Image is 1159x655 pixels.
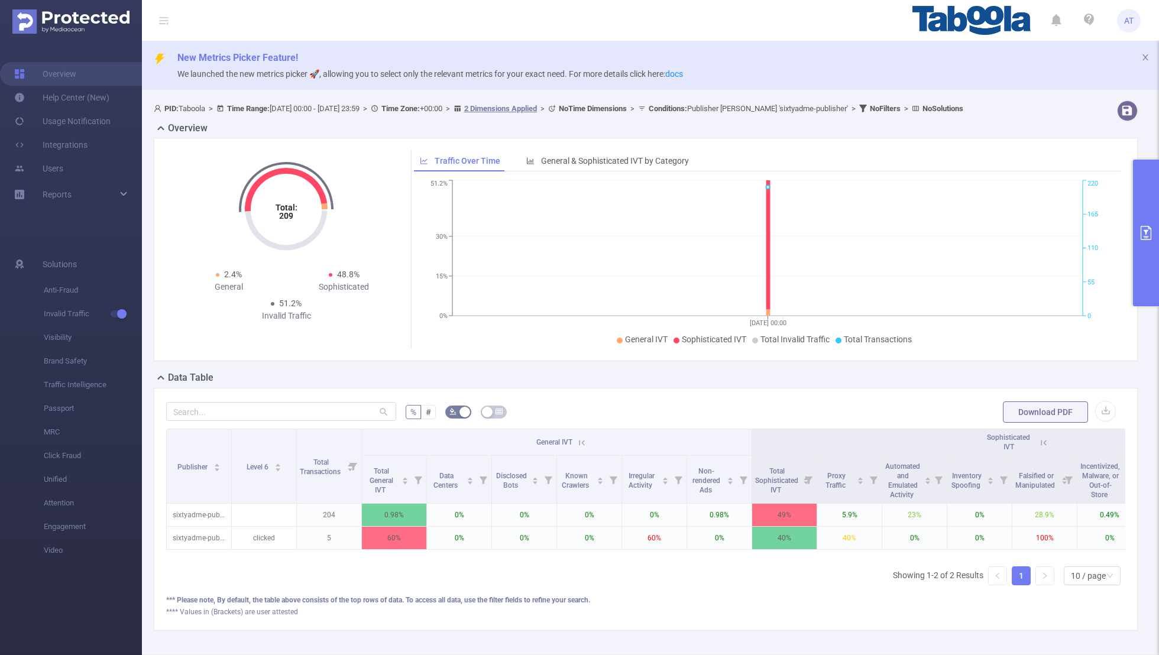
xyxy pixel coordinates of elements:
div: Sort [987,475,994,482]
li: Previous Page [988,566,1007,585]
i: Filter menu [345,429,361,503]
i: icon: bg-colors [449,408,457,415]
p: 0% [1077,527,1142,549]
i: icon: caret-up [727,475,734,479]
p: 0% [882,527,947,549]
span: Total Invalid Traffic [760,335,830,344]
p: 0% [947,527,1012,549]
p: sixtyadme-publisher [167,504,231,526]
span: Anti-Fraud [44,278,142,302]
span: Solutions [43,252,77,276]
span: > [360,104,371,113]
p: 60% [362,527,426,549]
span: Irregular Activity [629,472,655,489]
p: 0% [427,527,491,549]
i: Filter menu [865,456,882,503]
p: 0.49% [1077,504,1142,526]
span: Attention [44,491,142,515]
div: Sophisticated [286,281,402,293]
span: Sophisticated IVT [682,335,746,344]
span: Taboola [DATE] 00:00 - [DATE] 23:59 +00:00 [154,104,963,113]
i: icon: caret-up [274,462,281,465]
b: No Filters [870,104,901,113]
i: Filter menu [930,456,947,503]
p: 0% [557,504,621,526]
div: Sort [727,475,734,482]
div: *** Please note, By default, the table above consists of the top rows of data. To access all data... [166,595,1125,605]
tspan: [DATE] 00:00 [749,319,786,327]
input: Search... [166,402,396,421]
p: 0% [622,504,687,526]
i: icon: thunderbolt [154,53,166,65]
span: Proxy Traffic [825,472,847,489]
i: icon: user [154,105,164,112]
p: 28.9% [1012,504,1077,526]
div: Sort [924,475,931,482]
span: > [205,104,216,113]
p: clicked [232,527,296,549]
span: Sophisticated IVT [987,433,1030,451]
a: Overview [14,62,76,86]
i: icon: left [994,572,1001,579]
i: icon: caret-down [924,479,931,483]
tspan: 209 [279,211,293,221]
span: 48.8% [337,270,360,279]
span: Invalid Traffic [44,302,142,326]
i: Filter menu [410,456,426,503]
b: No Solutions [922,104,963,113]
b: Conditions : [649,104,687,113]
i: icon: caret-up [924,475,931,479]
i: icon: caret-down [662,479,669,483]
i: icon: caret-up [1124,475,1131,479]
p: 49% [752,504,817,526]
span: Visibility [44,326,142,349]
i: icon: caret-up [597,475,604,479]
i: Filter menu [735,456,752,503]
b: PID: [164,104,179,113]
tspan: 220 [1087,180,1098,188]
span: Total Transactions [300,458,342,476]
i: icon: caret-down [532,479,539,483]
p: 0% [492,504,556,526]
span: Video [44,539,142,562]
i: Filter menu [1060,456,1077,503]
i: icon: caret-up [988,475,994,479]
div: Sort [857,475,864,482]
p: 0.98% [687,504,752,526]
p: sixtyadme-publisher [167,527,231,549]
p: 0% [557,527,621,549]
span: % [410,407,416,417]
i: icon: bar-chart [526,157,535,165]
i: icon: caret-up [857,475,864,479]
i: Filter menu [800,456,817,503]
div: Sort [467,475,474,482]
div: 10 / page [1071,567,1106,585]
i: icon: table [496,408,503,415]
i: icon: caret-down [274,466,281,470]
span: Total Sophisticated IVT [755,467,798,494]
p: 40% [752,527,817,549]
i: Filter menu [540,456,556,503]
span: Reports [43,190,72,199]
i: Filter menu [475,456,491,503]
div: Sort [274,462,281,469]
span: 2.4% [224,270,242,279]
p: 0% [687,527,752,549]
p: 23% [882,504,947,526]
span: General IVT [536,438,572,446]
span: > [901,104,912,113]
p: 0% [427,504,491,526]
i: icon: caret-up [402,475,409,479]
span: Total Transactions [844,335,912,344]
p: 0% [492,527,556,549]
span: Falsified or Manipulated [1015,472,1057,489]
h2: Overview [168,121,208,135]
span: Unified [44,468,142,491]
span: > [442,104,454,113]
div: Sort [597,475,604,482]
tspan: 110 [1087,245,1098,252]
i: icon: caret-up [532,475,539,479]
span: Data Centers [433,472,459,489]
i: icon: caret-up [662,475,669,479]
i: icon: down [1106,572,1113,581]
